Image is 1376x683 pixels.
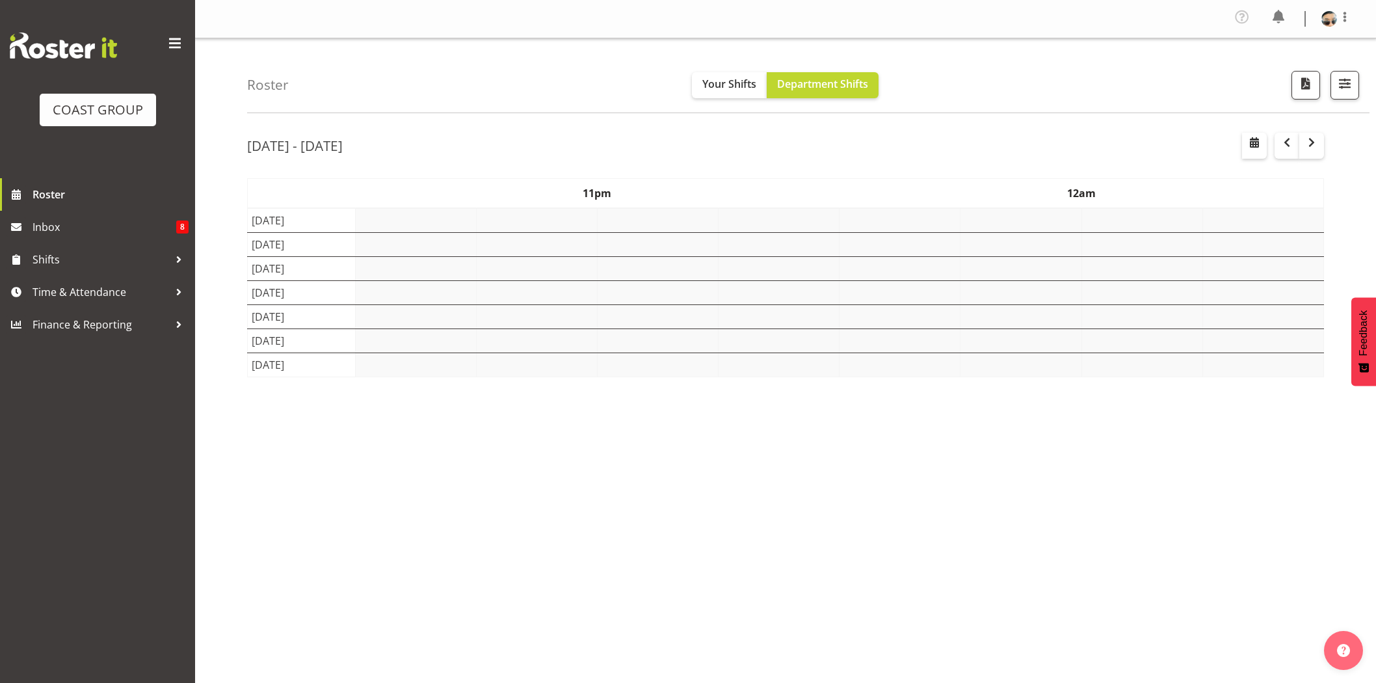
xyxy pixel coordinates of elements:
[33,315,169,334] span: Finance & Reporting
[840,179,1324,209] th: 12am
[33,250,169,269] span: Shifts
[10,33,117,59] img: Rosterit website logo
[355,179,840,209] th: 11pm
[248,281,356,305] td: [DATE]
[248,305,356,329] td: [DATE]
[777,77,868,91] span: Department Shifts
[692,72,767,98] button: Your Shifts
[176,221,189,234] span: 8
[248,233,356,257] td: [DATE]
[1291,71,1320,100] button: Download a PDF of the roster according to the set date range.
[247,137,343,154] h2: [DATE] - [DATE]
[248,353,356,377] td: [DATE]
[702,77,756,91] span: Your Shifts
[33,217,176,237] span: Inbox
[53,100,143,120] div: COAST GROUP
[248,208,356,233] td: [DATE]
[1337,644,1350,657] img: help-xxl-2.png
[247,77,289,92] h4: Roster
[248,257,356,281] td: [DATE]
[248,329,356,353] td: [DATE]
[1351,297,1376,386] button: Feedback - Show survey
[1321,11,1337,27] img: aof-anujarawat71d0d1c466b097e0dd92e270e9672f26.png
[1358,310,1369,356] span: Feedback
[33,185,189,204] span: Roster
[1330,71,1359,100] button: Filter Shifts
[1242,133,1267,159] button: Select a specific date within the roster.
[33,282,169,302] span: Time & Attendance
[767,72,879,98] button: Department Shifts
